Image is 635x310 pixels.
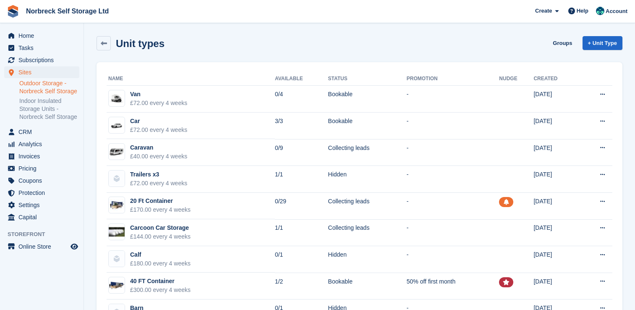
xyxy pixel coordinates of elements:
[275,166,328,193] td: 1/1
[18,138,69,150] span: Analytics
[109,199,125,211] img: 20-ft-container%20(13).jpg
[407,193,499,220] td: -
[18,150,69,162] span: Invoices
[19,79,79,95] a: Outdoor Storage - Norbreck Self Storage
[18,241,69,252] span: Online Store
[18,66,69,78] span: Sites
[109,147,125,157] img: Caravan.png
[7,5,19,18] img: stora-icon-8386f47178a22dfd0bd8f6a31ec36ba5ce8667c1dd55bd0f319d3a0aa187defe.svg
[109,224,125,240] img: carcoon%20storage.jpg
[130,90,187,99] div: Van
[18,211,69,223] span: Capital
[328,86,407,113] td: Bookable
[18,163,69,174] span: Pricing
[275,72,328,86] th: Available
[130,99,187,108] div: £72.00 every 4 weeks
[109,120,125,130] img: car.png
[130,250,191,259] div: Calf
[18,30,69,42] span: Home
[4,175,79,187] a: menu
[4,241,79,252] a: menu
[4,187,79,199] a: menu
[533,273,579,299] td: [DATE]
[109,279,125,292] img: 40-ft-container.jpg
[533,246,579,273] td: [DATE]
[130,277,191,286] div: 40 FT Container
[18,175,69,187] span: Coupons
[407,273,499,299] td: 50% off first month
[407,72,499,86] th: Promotion
[328,166,407,193] td: Hidden
[275,113,328,139] td: 3/3
[275,139,328,166] td: 0/9
[130,223,191,232] div: Carcoon Car Storage
[130,117,187,126] div: Car
[109,94,125,103] img: van.jpg
[535,7,552,15] span: Create
[275,219,328,246] td: 1/1
[275,273,328,299] td: 1/2
[328,113,407,139] td: Bookable
[4,30,79,42] a: menu
[18,187,69,199] span: Protection
[407,166,499,193] td: -
[407,86,499,113] td: -
[130,286,191,294] div: £300.00 every 4 weeks
[407,139,499,166] td: -
[275,246,328,273] td: 0/1
[130,152,187,161] div: £40.00 every 4 weeks
[533,219,579,246] td: [DATE]
[69,242,79,252] a: Preview store
[533,139,579,166] td: [DATE]
[4,42,79,54] a: menu
[130,179,187,188] div: £72.00 every 4 weeks
[8,230,84,239] span: Storefront
[533,72,579,86] th: Created
[18,126,69,138] span: CRM
[596,7,604,15] img: Sally King
[533,86,579,113] td: [DATE]
[107,72,275,86] th: Name
[275,86,328,113] td: 0/4
[583,36,622,50] a: + Unit Type
[328,139,407,166] td: Collecting leads
[4,163,79,174] a: menu
[18,54,69,66] span: Subscriptions
[328,72,407,86] th: Status
[130,143,187,152] div: Caravan
[328,193,407,220] td: Collecting leads
[328,246,407,273] td: Hidden
[577,7,588,15] span: Help
[18,42,69,54] span: Tasks
[533,193,579,220] td: [DATE]
[606,7,627,16] span: Account
[407,219,499,246] td: -
[130,205,191,214] div: £170.00 every 4 weeks
[407,113,499,139] td: -
[109,171,125,187] img: blank-unit-type-icon-ffbac7b88ba66c5e286b0e438baccc4b9c83835d4c34f86887a83fc20ec27e7b.svg
[19,97,79,121] a: Indoor Insulated Storage Units - Norbreck Self Storage
[109,251,125,267] img: blank-unit-type-icon-ffbac7b88ba66c5e286b0e438baccc4b9c83835d4c34f86887a83fc20ec27e7b.svg
[4,211,79,223] a: menu
[533,113,579,139] td: [DATE]
[4,150,79,162] a: menu
[533,166,579,193] td: [DATE]
[130,197,191,205] div: 20 Ft Container
[130,170,187,179] div: Trailers x3
[116,38,165,49] h2: Unit types
[4,66,79,78] a: menu
[4,138,79,150] a: menu
[18,199,69,211] span: Settings
[130,232,191,241] div: £144.00 every 4 weeks
[275,193,328,220] td: 0/29
[499,72,533,86] th: Nudge
[4,199,79,211] a: menu
[4,54,79,66] a: menu
[549,36,575,50] a: Groups
[328,219,407,246] td: Collecting leads
[4,126,79,138] a: menu
[130,259,191,268] div: £180.00 every 4 weeks
[407,246,499,273] td: -
[23,4,112,18] a: Norbreck Self Storage Ltd
[130,126,187,134] div: £72.00 every 4 weeks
